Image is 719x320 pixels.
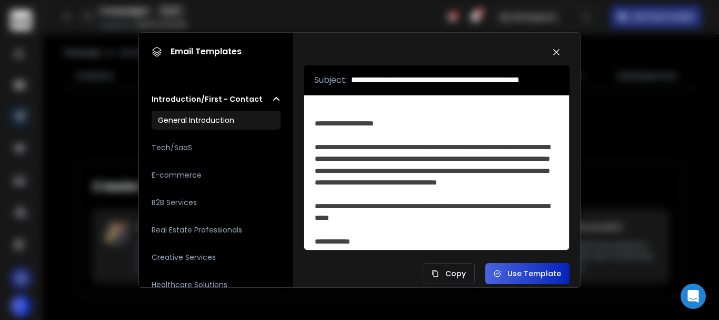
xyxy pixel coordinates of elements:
[152,94,281,104] button: Introduction/First - Contact
[681,284,706,309] div: Open Intercom Messenger
[152,142,192,153] h3: Tech/SaaS
[152,45,242,58] h1: Email Templates
[314,74,347,86] p: Subject:
[152,279,227,290] h3: Healthcare Solutions
[423,263,475,284] button: Copy
[152,252,216,263] h3: Creative Services
[152,197,197,208] h3: B2B Services
[152,170,202,180] h3: E-commerce
[152,225,242,235] h3: Real Estate Professionals
[158,115,234,125] h3: General Introduction
[485,263,570,284] button: Use Template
